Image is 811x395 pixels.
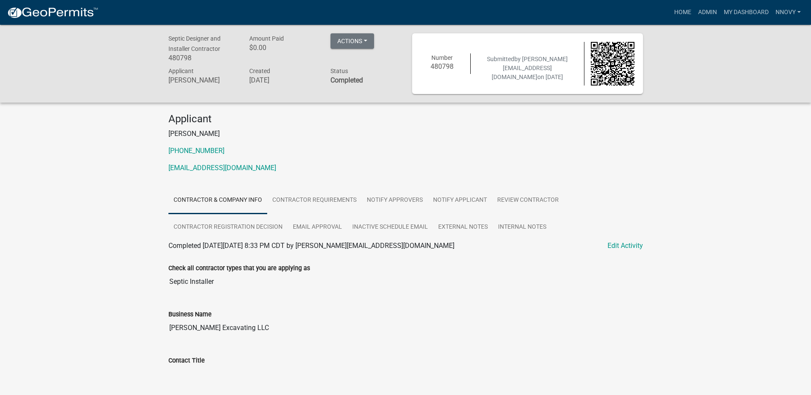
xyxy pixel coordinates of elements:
strong: Completed [330,76,363,84]
a: [EMAIL_ADDRESS][DOMAIN_NAME] [168,164,276,172]
span: by [PERSON_NAME][EMAIL_ADDRESS][DOMAIN_NAME] [492,56,568,80]
label: Check all contractor types that you are applying as [168,265,310,271]
a: Internal Notes [493,214,551,241]
a: nnovy [772,4,804,21]
a: External Notes [433,214,493,241]
span: Submitted on [DATE] [487,56,568,80]
span: Amount Paid [249,35,284,42]
a: Email Approval [288,214,347,241]
button: Actions [330,33,374,49]
span: Applicant [168,68,194,74]
a: Inactive Schedule Email [347,214,433,241]
a: [PHONE_NUMBER] [168,147,224,155]
a: Home [671,4,695,21]
h6: $0.00 [249,44,318,52]
h6: [PERSON_NAME] [168,76,237,84]
h6: 480798 [421,62,464,71]
a: Contractor Registration Decision [168,214,288,241]
a: Notify Approvers [362,187,428,214]
span: Completed [DATE][DATE] 8:33 PM CDT by [PERSON_NAME][EMAIL_ADDRESS][DOMAIN_NAME] [168,242,454,250]
img: QR code [591,42,634,85]
label: Contact Title [168,358,205,364]
a: Edit Activity [608,241,643,251]
span: Septic Designer and Installer Contractor [168,35,221,52]
span: Status [330,68,348,74]
a: Contractor & Company Info [168,187,267,214]
span: Created [249,68,270,74]
h6: [DATE] [249,76,318,84]
h4: Applicant [168,113,643,125]
a: Admin [695,4,720,21]
p: [PERSON_NAME] [168,129,643,139]
a: Contractor Requirements [267,187,362,214]
a: Notify Applicant [428,187,492,214]
a: My Dashboard [720,4,772,21]
label: Business Name [168,312,212,318]
span: Number [431,54,453,61]
h6: 480798 [168,54,237,62]
a: Review Contractor [492,187,564,214]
